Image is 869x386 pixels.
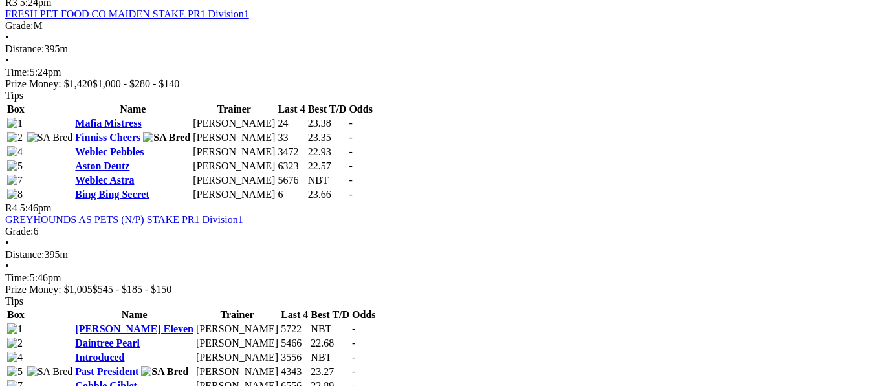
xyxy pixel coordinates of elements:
span: Time: [5,67,30,78]
th: Trainer [195,308,279,321]
td: [PERSON_NAME] [195,365,279,378]
span: - [349,146,352,157]
td: 3556 [280,351,309,364]
span: Time: [5,272,30,283]
span: Grade: [5,20,34,31]
span: - [352,352,355,363]
img: 5 [7,366,23,378]
td: [PERSON_NAME] [195,337,279,350]
span: Distance: [5,249,44,260]
div: M [5,20,864,32]
a: GREYHOUNDS AS PETS (N/P) STAKE PR1 Division1 [5,214,243,225]
th: Odds [351,308,376,321]
a: Bing Bing Secret [75,189,149,200]
a: Aston Deutz [75,160,129,171]
span: - [349,189,352,200]
img: 4 [7,352,23,363]
td: 5466 [280,337,309,350]
img: SA Bred [27,132,73,144]
td: [PERSON_NAME] [192,117,276,130]
td: [PERSON_NAME] [192,145,276,158]
td: 23.38 [307,117,347,130]
td: 23.35 [307,131,347,144]
td: 4343 [280,365,309,378]
a: Past President [75,366,138,377]
td: [PERSON_NAME] [192,188,276,201]
th: Last 4 [280,308,309,321]
a: Weblec Astra [75,175,134,186]
span: Box [7,103,25,114]
div: Prize Money: $1,420 [5,78,864,90]
img: 1 [7,323,23,335]
span: - [352,366,355,377]
img: 5 [7,160,23,172]
span: $1,000 - $280 - $140 [93,78,180,89]
span: - [352,323,355,334]
td: 24 [277,117,305,130]
a: Weblec Pebbles [75,146,144,157]
td: 5676 [277,174,305,187]
td: [PERSON_NAME] [192,131,276,144]
span: • [5,32,9,43]
td: [PERSON_NAME] [192,174,276,187]
th: Odds [348,103,373,116]
div: Prize Money: $1,005 [5,284,864,295]
span: Grade: [5,226,34,237]
span: 5:46pm [20,202,52,213]
td: 5722 [280,323,309,336]
img: 2 [7,338,23,349]
span: - [349,175,352,186]
th: Best T/D [307,103,347,116]
div: 395m [5,43,864,55]
div: 395m [5,249,864,261]
td: [PERSON_NAME] [192,160,276,173]
td: [PERSON_NAME] [195,323,279,336]
img: 2 [7,132,23,144]
th: Last 4 [277,103,305,116]
span: - [349,118,352,129]
img: 8 [7,189,23,200]
td: NBT [310,323,350,336]
td: 23.66 [307,188,347,201]
td: 3472 [277,145,305,158]
span: $545 - $185 - $150 [93,284,172,295]
td: 22.57 [307,160,347,173]
img: SA Bred [141,366,188,378]
span: - [349,160,352,171]
div: 5:24pm [5,67,864,78]
th: Name [74,308,194,321]
img: 1 [7,118,23,129]
span: - [352,338,355,348]
td: 22.93 [307,145,347,158]
th: Trainer [192,103,276,116]
img: 7 [7,175,23,186]
img: SA Bred [143,132,190,144]
span: Box [7,309,25,320]
a: Daintree Pearl [75,338,140,348]
div: 5:46pm [5,272,864,284]
img: 4 [7,146,23,158]
span: • [5,237,9,248]
div: 6 [5,226,864,237]
a: Finniss Cheers [75,132,140,143]
span: Tips [5,90,23,101]
td: 23.27 [310,365,350,378]
span: R4 [5,202,17,213]
span: - [349,132,352,143]
td: 33 [277,131,305,144]
td: NBT [310,351,350,364]
a: [PERSON_NAME] Eleven [75,323,193,334]
span: Distance: [5,43,44,54]
span: • [5,55,9,66]
th: Name [74,103,191,116]
a: Introduced [75,352,124,363]
td: [PERSON_NAME] [195,351,279,364]
a: Mafia Mistress [75,118,141,129]
td: 22.68 [310,337,350,350]
td: NBT [307,174,347,187]
td: 6 [277,188,305,201]
th: Best T/D [310,308,350,321]
td: 6323 [277,160,305,173]
span: Tips [5,295,23,306]
img: SA Bred [27,366,73,378]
